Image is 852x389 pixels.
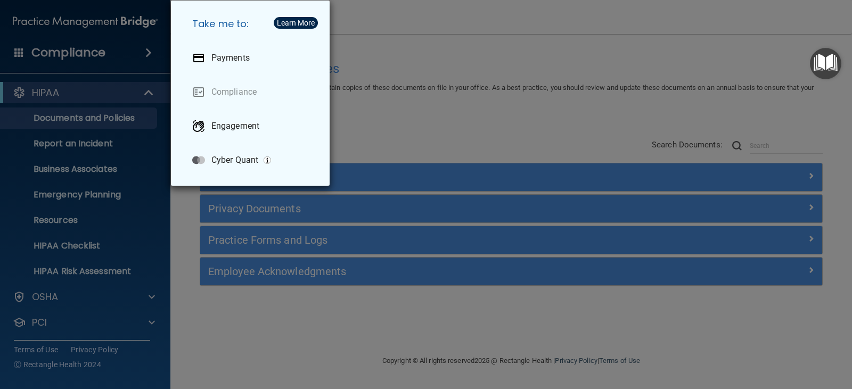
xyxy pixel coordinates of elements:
a: Compliance [184,77,321,107]
a: Cyber Quant [184,145,321,175]
button: Learn More [274,17,318,29]
p: Payments [211,53,250,63]
p: Engagement [211,121,259,131]
div: Learn More [277,19,315,27]
h5: Take me to: [184,9,321,39]
button: Open Resource Center [810,48,841,79]
a: Payments [184,43,321,73]
a: Engagement [184,111,321,141]
p: Cyber Quant [211,155,258,165]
